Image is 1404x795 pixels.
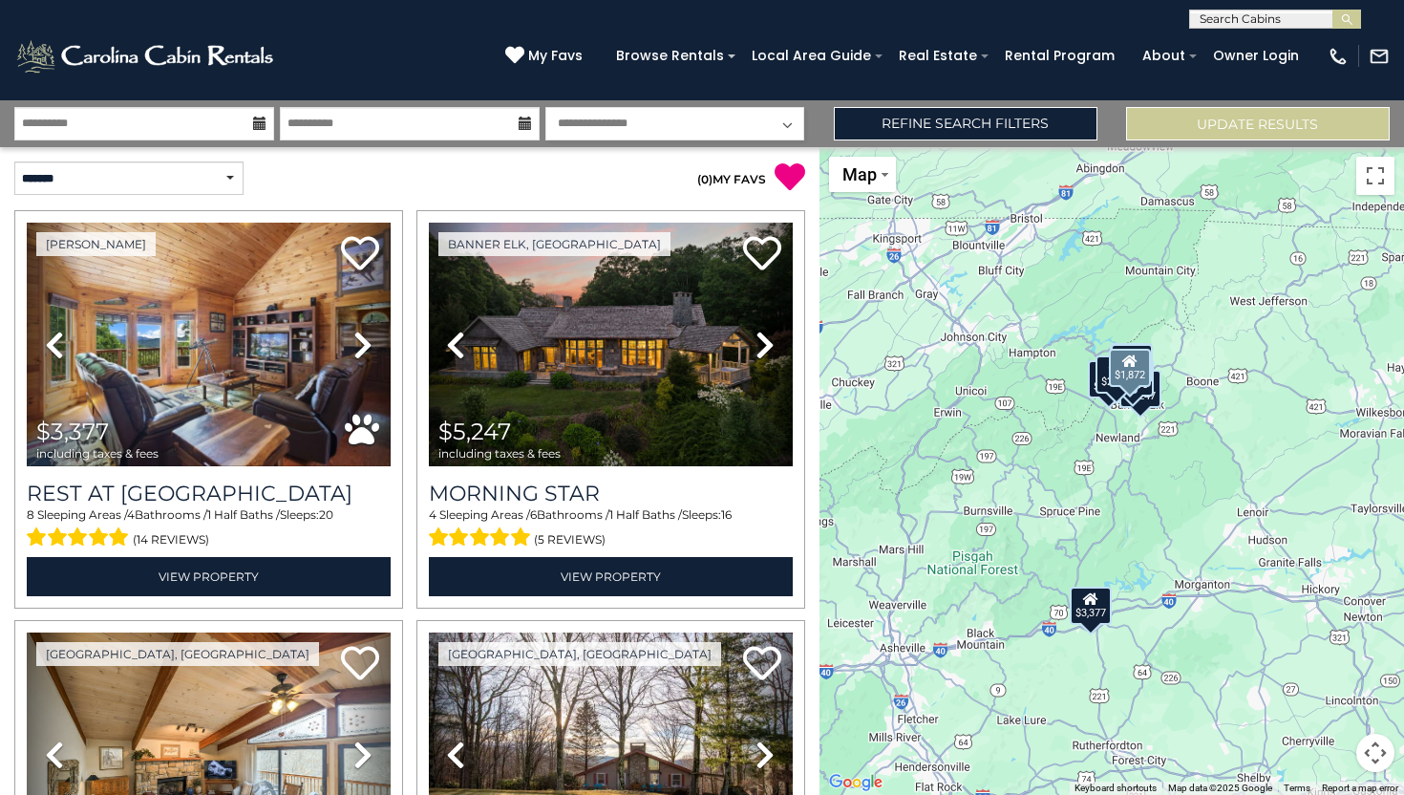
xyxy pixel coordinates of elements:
h3: Rest at Mountain Crest [27,481,391,506]
a: My Favs [505,46,587,67]
a: View Property [27,557,391,596]
a: [PERSON_NAME] [36,232,156,256]
a: (0)MY FAVS [697,172,766,186]
a: [GEOGRAPHIC_DATA], [GEOGRAPHIC_DATA] [36,642,319,666]
img: Google [824,770,887,795]
a: Morning Star [429,481,793,506]
span: $5,247 [438,418,511,445]
span: 16 [721,507,732,522]
a: Add to favorites [743,234,781,275]
span: $3,377 [36,418,109,445]
a: Add to favorites [341,234,379,275]
a: About [1133,41,1195,71]
a: Banner Elk, [GEOGRAPHIC_DATA] [438,232,670,256]
div: Sleeping Areas / Bathrooms / Sleeps: [429,506,793,552]
span: 8 [27,507,34,522]
a: Report a map error [1322,783,1398,793]
span: including taxes & fees [36,447,159,460]
span: 4 [429,507,436,522]
img: thumbnail_164747674.jpeg [27,223,391,466]
img: phone-regular-white.png [1328,46,1349,67]
div: Sleeping Areas / Bathrooms / Sleeps: [27,506,391,552]
a: Add to favorites [743,644,781,685]
a: Rental Program [995,41,1124,71]
a: Open this area in Google Maps (opens a new window) [824,770,887,795]
a: Local Area Guide [742,41,881,71]
img: mail-regular-white.png [1369,46,1390,67]
span: 1 Half Baths / [609,507,682,522]
span: ( ) [697,172,713,186]
span: 1 Half Baths / [207,507,280,522]
a: [GEOGRAPHIC_DATA], [GEOGRAPHIC_DATA] [438,642,721,666]
button: Toggle fullscreen view [1356,157,1394,195]
img: White-1-2.png [14,37,279,75]
div: $2,815 [1111,358,1153,397]
a: Add to favorites [341,644,379,685]
div: $1,872 [1109,349,1151,387]
a: Owner Login [1203,41,1308,71]
div: $3,377 [1070,587,1112,625]
span: Map data ©2025 Google [1168,783,1272,793]
span: 4 [127,507,135,522]
span: including taxes & fees [438,447,561,460]
a: Real Estate [889,41,987,71]
button: Update Results [1126,107,1390,140]
button: Map camera controls [1356,734,1394,772]
a: Rest at [GEOGRAPHIC_DATA] [27,481,391,506]
button: Change map style [829,157,896,192]
div: $2,429 [1096,355,1138,394]
div: $1,718 [1088,360,1130,398]
span: (5 reviews) [534,527,606,552]
span: 20 [319,507,333,522]
a: Refine Search Filters [834,107,1097,140]
span: Map [842,164,877,184]
a: Browse Rentals [606,41,734,71]
a: Terms (opens in new tab) [1284,783,1310,793]
span: (14 reviews) [133,527,209,552]
div: $1,417 [1111,344,1153,382]
button: Keyboard shortcuts [1074,782,1157,795]
div: $5,247 [1118,370,1160,408]
span: 6 [530,507,537,522]
span: My Favs [528,46,583,66]
span: 0 [701,172,709,186]
img: thumbnail_163276265.jpeg [429,223,793,466]
a: View Property [429,557,793,596]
